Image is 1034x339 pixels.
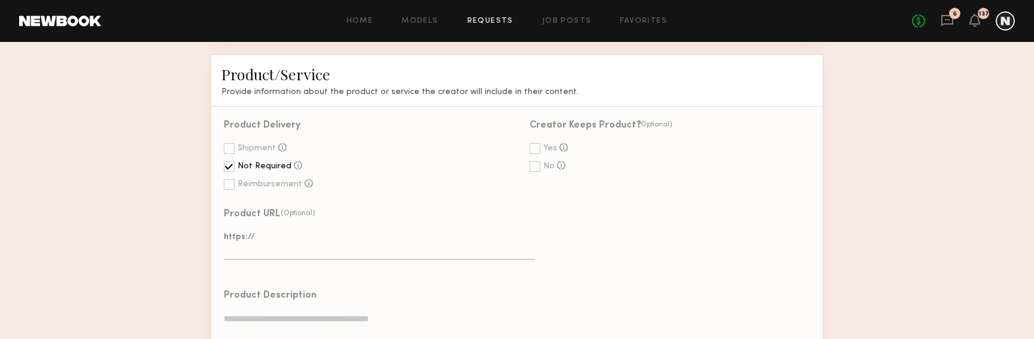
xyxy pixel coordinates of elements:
[221,87,813,97] h3: Provide information about the product or service the creator will include in their content.
[530,121,641,131] div: Creator Keeps Product?
[238,162,291,171] div: Not Required
[346,17,373,25] a: Home
[941,14,954,29] a: 6
[978,11,989,17] div: 137
[402,17,438,25] a: Models
[224,291,317,301] div: Product Description
[238,180,302,189] div: Reimbursement
[224,210,280,219] div: Product URL
[638,120,673,129] div: (Optional)
[467,17,513,25] a: Requests
[953,11,957,17] div: 6
[221,64,330,84] span: Product/Service
[238,144,276,153] div: Shipment
[620,17,667,25] a: Favorites
[542,17,592,25] a: Job Posts
[543,162,555,171] div: No
[543,144,557,153] div: Yes
[224,121,300,131] div: Product Delivery
[281,209,315,217] div: (Optional)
